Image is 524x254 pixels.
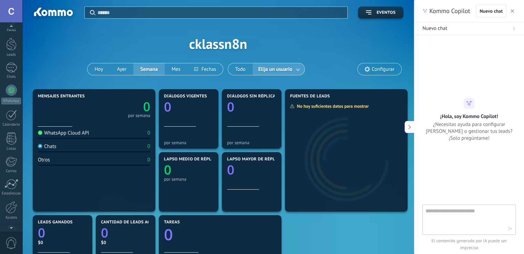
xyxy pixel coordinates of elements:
div: $0 [38,240,87,245]
div: $0 [101,240,150,245]
span: Configurar [372,66,394,72]
text: 0 [143,98,150,115]
text: 0 [164,98,171,115]
span: Fuentes de leads [290,94,330,99]
h2: ¡Hola, soy Kommo Copilot! [440,113,498,120]
span: Tareas [164,220,180,225]
div: 0 [147,130,150,136]
img: WhatsApp Cloud API [38,130,42,135]
div: Chats [1,75,21,79]
div: por semana [227,140,276,145]
text: 0 [164,224,173,245]
div: Chats [38,143,56,150]
text: 0 [164,161,171,178]
span: Nuevo chat [480,9,503,13]
div: WhatsApp Cloud API [38,130,89,136]
text: 0 [227,98,234,115]
span: Elija un usuario [257,65,294,74]
div: WhatsApp [1,98,21,104]
span: Kommo Copilot [429,7,470,15]
span: Eventos [377,10,395,15]
span: Diálogos sin réplica [227,94,276,99]
button: Nuevo chat [414,22,524,35]
text: 0 [101,224,108,241]
a: 0 [164,224,276,245]
a: 0 [38,224,87,241]
span: Nuevo chat [422,25,447,32]
button: Ayer [110,63,133,75]
div: Calendario [1,123,21,127]
text: 0 [227,161,234,178]
img: Chats [38,144,42,148]
span: Mensajes entrantes [38,94,85,99]
span: Lapso mayor de réplica [227,157,282,162]
button: Mes [165,63,187,75]
button: Eventos [358,7,403,19]
div: Otros [38,157,50,163]
div: Leads [1,53,21,57]
span: El contenido generado por IA puede ser impreciso [422,237,516,251]
span: Cantidad de leads activos [101,220,163,225]
button: Todo [228,63,253,75]
div: por semana [164,177,213,182]
div: por semana [128,114,150,117]
div: Ajustes [1,215,21,220]
span: Lapso medio de réplica [164,157,218,162]
button: Hoy [88,63,110,75]
div: No hay suficientes datos para mostrar [290,103,373,109]
text: 0 [38,224,45,241]
button: Semana [133,63,165,75]
a: 0 [101,224,150,241]
a: 0 [94,98,150,115]
div: Correo [1,169,21,173]
span: Leads ganados [38,220,73,225]
div: Listas [1,147,21,151]
div: por semana [164,140,213,145]
span: ¿Necesitas ayuda para configurar [PERSON_NAME] o gestionar tus leads? ¡Solo pregúntame! [422,121,516,142]
div: 0 [147,157,150,163]
button: Nuevo chat [476,5,506,17]
button: Fechas [187,63,223,75]
div: Estadísticas [1,191,21,196]
button: Elija un usuario [253,63,305,75]
div: 0 [147,143,150,150]
span: Diálogos vigentes [164,94,207,99]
